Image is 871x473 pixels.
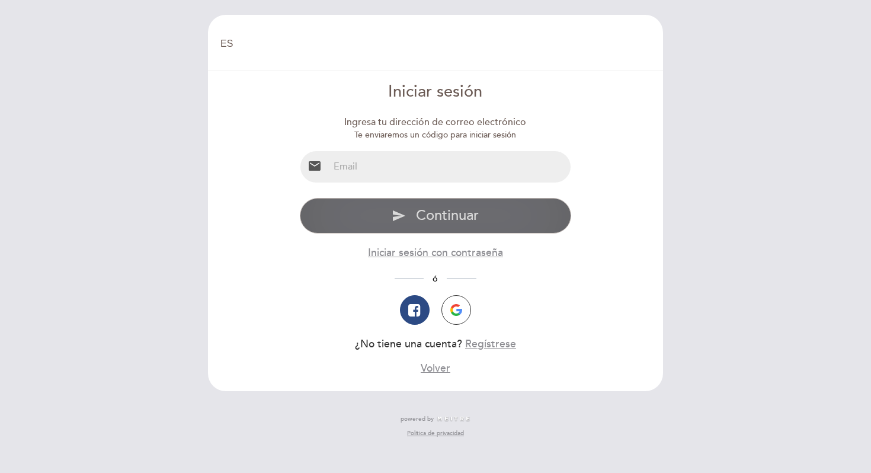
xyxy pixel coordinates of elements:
[407,429,464,437] a: Política de privacidad
[424,274,447,284] span: ó
[416,207,479,224] span: Continuar
[300,198,572,234] button: send Continuar
[355,338,462,350] span: ¿No tiene una cuenta?
[300,116,572,129] div: Ingresa tu dirección de correo electrónico
[300,81,572,104] div: Iniciar sesión
[421,361,450,376] button: Volver
[300,129,572,141] div: Te enviaremos un código para iniciar sesión
[329,151,571,183] input: Email
[450,304,462,316] img: icon-google.png
[392,209,406,223] i: send
[437,416,470,422] img: MEITRE
[401,415,470,423] a: powered by
[368,245,503,260] button: Iniciar sesión con contraseña
[465,337,516,351] button: Regístrese
[308,159,322,173] i: email
[401,415,434,423] span: powered by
